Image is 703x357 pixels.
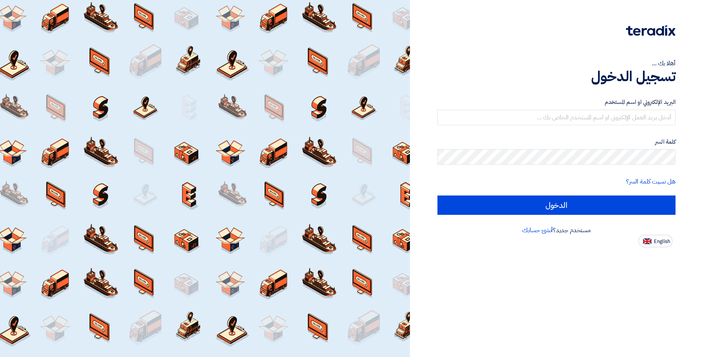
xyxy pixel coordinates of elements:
[437,98,676,107] label: البريد الإلكتروني او اسم المستخدم
[638,235,672,247] button: English
[437,68,676,85] h1: تسجيل الدخول
[437,138,676,146] label: كلمة السر
[437,59,676,68] div: أهلا بك ...
[643,238,652,244] img: en-US.png
[626,25,676,36] img: Teradix logo
[437,110,676,125] input: أدخل بريد العمل الإلكتروني او اسم المستخدم الخاص بك ...
[437,195,676,215] input: الدخول
[654,239,670,244] span: English
[522,226,553,235] a: أنشئ حسابك
[437,226,676,235] div: مستخدم جديد؟
[626,177,676,186] a: هل نسيت كلمة السر؟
